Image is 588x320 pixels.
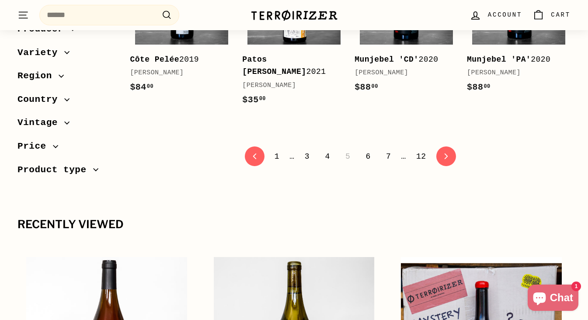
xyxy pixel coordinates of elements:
span: $35 [242,95,266,105]
b: Munjebel 'PA' [467,55,531,64]
div: [PERSON_NAME] [242,80,337,91]
button: Price [17,137,116,160]
a: 3 [299,149,315,164]
span: Cart [551,10,571,20]
a: Account [464,2,527,28]
span: … [401,153,406,160]
div: 2020 [467,53,562,66]
b: Patos [PERSON_NAME] [242,55,306,77]
a: 1 [269,149,285,164]
span: Price [17,139,53,154]
sup: 00 [147,83,153,90]
b: Côte Pelée [130,55,179,64]
span: 5 [340,149,355,164]
a: 7 [381,149,396,164]
button: Country [17,90,116,114]
button: Producer [17,20,116,43]
button: Variety [17,43,116,67]
span: Product type [17,163,93,177]
div: Recently viewed [17,219,571,231]
a: 4 [320,149,335,164]
span: Country [17,92,64,107]
div: [PERSON_NAME] [467,68,562,78]
sup: 00 [259,96,266,102]
div: [PERSON_NAME] [355,68,449,78]
button: Product type [17,160,116,184]
span: $88 [355,82,378,92]
span: Vintage [17,115,64,130]
sup: 00 [484,83,490,90]
a: Cart [527,2,576,28]
div: 2020 [355,53,449,66]
span: Region [17,69,59,83]
a: 6 [360,149,376,164]
div: 2019 [130,53,225,66]
div: [PERSON_NAME] [130,68,225,78]
span: Variety [17,45,64,60]
a: 12 [411,149,431,164]
sup: 00 [372,83,378,90]
button: Region [17,66,116,90]
button: Vintage [17,113,116,137]
span: $88 [467,82,491,92]
span: Account [488,10,522,20]
inbox-online-store-chat: Shopify online store chat [525,285,581,313]
div: 2021 [242,53,337,79]
span: $84 [130,82,153,92]
b: Munjebel 'CD' [355,55,418,64]
span: … [289,153,294,160]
